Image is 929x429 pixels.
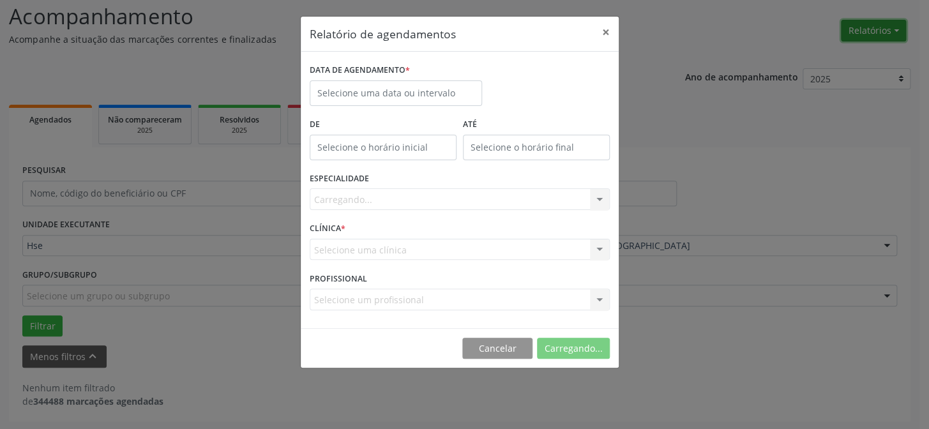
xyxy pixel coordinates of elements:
label: DATA DE AGENDAMENTO [310,61,410,80]
input: Selecione o horário inicial [310,135,457,160]
input: Selecione uma data ou intervalo [310,80,482,106]
input: Selecione o horário final [463,135,610,160]
button: Cancelar [462,338,532,359]
button: Close [593,17,619,48]
label: De [310,115,457,135]
label: CLÍNICA [310,219,345,239]
label: PROFISSIONAL [310,269,367,289]
h5: Relatório de agendamentos [310,26,456,42]
label: ATÉ [463,115,610,135]
label: ESPECIALIDADE [310,169,369,189]
button: Carregando... [537,338,610,359]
